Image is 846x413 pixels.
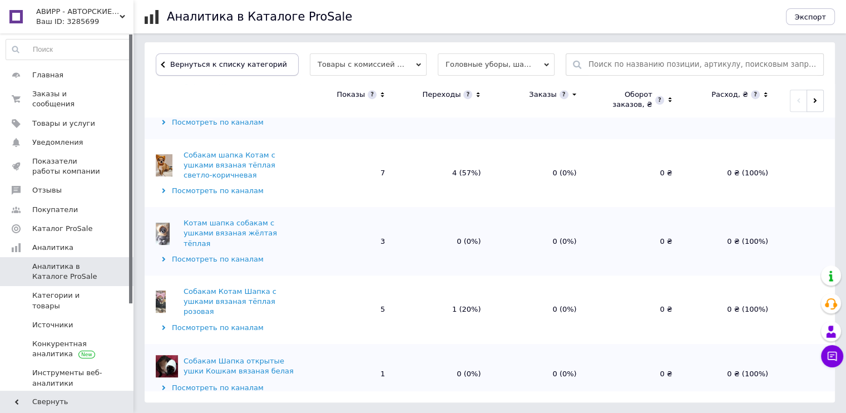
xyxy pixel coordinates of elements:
td: 0 (0%) [492,139,587,208]
td: 0 ₴ [588,207,684,276]
div: Посмотреть по каналам [156,383,298,393]
div: Посмотреть по каналам [156,117,298,127]
input: Поиск [6,40,131,60]
td: 3 [300,207,396,276]
span: Каталог ProSale [32,224,92,234]
td: 0 ₴ [588,276,684,344]
td: 0 (0%) [492,207,587,276]
span: Аналитика [32,243,73,253]
span: Конкурентная аналитика [32,339,103,359]
span: Главная [32,70,63,80]
div: Расход, ₴ [711,90,748,100]
div: Показы [337,90,365,100]
span: Заказы и сообщения [32,89,103,109]
img: Котам шапка собакам с ушками вязаная жёлтая тёплая [156,223,170,245]
div: Заказы [529,90,556,100]
div: Посмотреть по каналам [156,254,298,264]
div: Оборот заказов, ₴ [599,90,652,110]
td: 0 ₴ [588,344,684,404]
span: Покупатели [32,205,78,215]
h1: Аналитика в Каталоге ProSale [167,10,352,23]
td: 4 (57%) [396,139,492,208]
div: Посмотреть по каналам [156,186,298,196]
td: 0 ₴ (100%) [684,139,779,208]
td: 0 (0%) [396,344,492,404]
td: 0 (0%) [396,207,492,276]
img: Собакам шапка Котам с ушками вязаная тёплая светло-коричневая [156,154,172,176]
input: Поиск по названию позиции, артикулу, поисковым запросам [588,54,818,75]
span: АВИРР - АВТОРСКИЕ ВЯЗАНЫЕ ИЗДЕЛИЯ РУЧНОЙ РАБОТЫ [36,7,120,17]
button: Экспорт [786,8,835,25]
div: Котам шапка собакам с ушками вязаная жёлтая тёплая [184,218,298,249]
span: Головные уборы, шарфы для животных [438,53,555,76]
span: Категории и товары [32,291,103,311]
button: Вернуться к списку категорий [156,53,299,76]
span: Инструменты веб-аналитики [32,368,103,388]
td: 0 (0%) [492,276,587,344]
div: Переходы [422,90,461,100]
span: Экспорт [795,13,826,21]
span: Показатели работы компании [32,156,103,176]
button: Чат с покупателем [821,345,843,367]
td: 0 ₴ (100%) [684,276,779,344]
span: Товары и услуги [32,119,95,129]
div: Собакам Шапка открытые ушки Кошкам вязаная белая [184,356,298,376]
td: 0 ₴ [588,139,684,208]
span: Аналитика в Каталоге ProSale [32,262,103,282]
span: Отзывы [32,185,62,195]
img: Собакам Котам Шапка с ушками вязаная тёплая розовая [156,291,166,313]
td: 7 [300,139,396,208]
td: 1 (20%) [396,276,492,344]
span: Уведомления [32,137,83,147]
div: Собакам Котам Шапка с ушками вязаная тёплая розовая [184,287,298,317]
div: Посмотреть по каналам [156,323,298,333]
img: Собакам Шапка открытые ушки Кошкам вязаная белая [156,355,178,377]
span: Товары с комиссией за заказ [310,53,427,76]
td: 0 (0%) [492,344,587,404]
span: Источники [32,320,73,330]
div: Ваш ID: 3285699 [36,17,133,27]
td: 0 ₴ (100%) [684,344,779,404]
td: 0 ₴ (100%) [684,207,779,276]
td: 5 [300,276,396,344]
div: Собакам шапка Котам с ушками вязаная тёплая светло-коричневая [184,150,298,181]
td: 1 [300,344,396,404]
span: Вернуться к списку категорий [167,60,287,68]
